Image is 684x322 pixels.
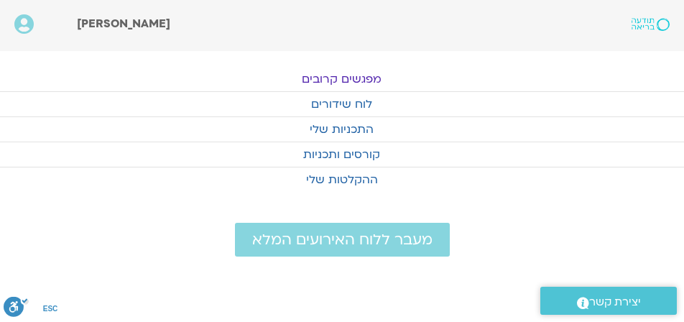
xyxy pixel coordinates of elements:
span: מעבר ללוח האירועים המלא [252,231,433,248]
a: מעבר ללוח האירועים המלא [235,223,450,257]
span: יצירת קשר [589,293,641,312]
span: [PERSON_NAME] [77,16,170,32]
a: יצירת קשר [540,287,677,315]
